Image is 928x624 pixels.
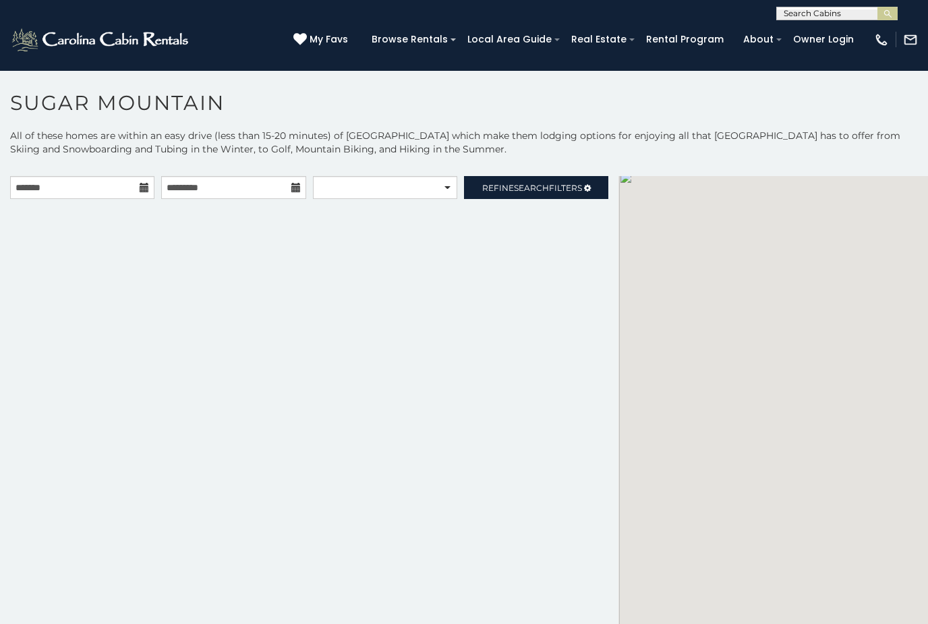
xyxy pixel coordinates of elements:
[874,32,889,47] img: phone-regular-white.png
[736,29,780,50] a: About
[461,29,558,50] a: Local Area Guide
[564,29,633,50] a: Real Estate
[786,29,861,50] a: Owner Login
[903,32,918,47] img: mail-regular-white.png
[10,26,192,53] img: White-1-2.png
[310,32,348,47] span: My Favs
[293,32,351,47] a: My Favs
[639,29,730,50] a: Rental Program
[464,176,608,199] a: RefineSearchFilters
[514,183,549,193] span: Search
[365,29,455,50] a: Browse Rentals
[482,183,582,193] span: Refine Filters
